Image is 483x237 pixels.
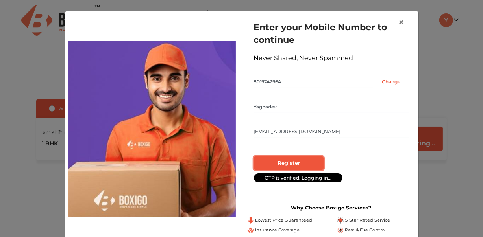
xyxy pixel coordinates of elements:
[373,75,409,88] input: Change
[254,21,409,46] h1: Enter your Mobile Number to continue
[254,156,324,170] input: Register
[254,125,409,138] input: Email Id
[392,11,411,33] button: Close
[399,17,404,28] span: ×
[254,173,342,182] div: OTP is verified, Logging in...
[255,217,313,224] span: Lowest Price Guaranteed
[254,53,409,63] div: Never Shared, Never Spammed
[68,41,236,217] img: relocation-img
[345,217,390,224] span: 5 Star Rated Service
[248,205,415,211] h3: Why Choose Boxigo Services?
[255,227,300,233] span: Insurance Coverage
[254,75,373,88] input: Mobile No
[345,227,386,233] span: Pest & Fire Control
[254,101,409,113] input: Your Name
